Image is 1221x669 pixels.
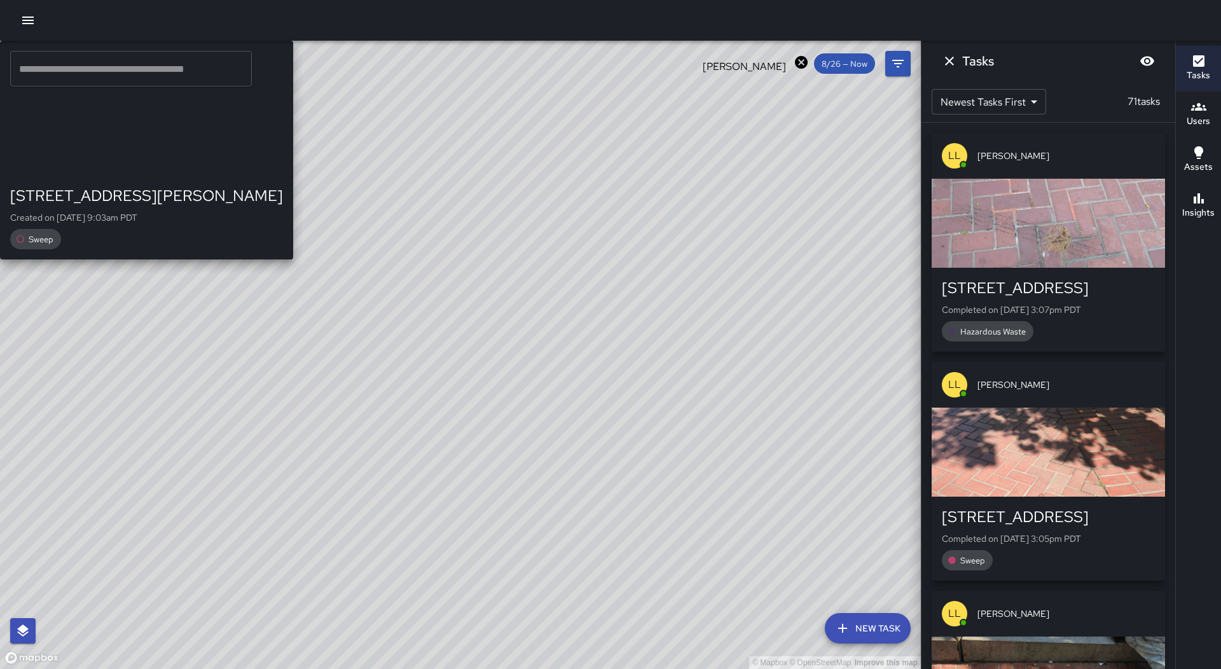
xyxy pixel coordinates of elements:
div: Newest Tasks First [932,89,1046,114]
span: [PERSON_NAME] [977,149,1155,162]
span: [PERSON_NAME] [695,60,794,73]
p: LL [948,606,961,621]
h6: Users [1187,114,1210,128]
p: 71 tasks [1122,94,1165,109]
button: Filters [885,51,911,76]
button: LL[PERSON_NAME][STREET_ADDRESS]Completed on [DATE] 3:07pm PDTHazardous Waste [932,133,1165,352]
span: Hazardous Waste [953,326,1033,337]
div: [STREET_ADDRESS] [942,278,1155,298]
h6: Insights [1182,206,1215,220]
div: [PERSON_NAME] [695,55,809,73]
button: Assets [1176,137,1221,183]
div: [STREET_ADDRESS] [942,507,1155,527]
h6: Tasks [1187,69,1210,83]
h6: Tasks [962,51,994,71]
p: Completed on [DATE] 3:05pm PDT [942,532,1155,545]
button: Blur [1135,48,1160,74]
button: Users [1176,92,1221,137]
span: [PERSON_NAME] [977,378,1155,391]
p: LL [948,148,961,163]
span: 8/26 — Now [814,59,875,69]
span: Sweep [21,234,61,245]
div: [STREET_ADDRESS][PERSON_NAME] [10,186,283,206]
p: LL [948,377,961,392]
button: Insights [1176,183,1221,229]
span: [PERSON_NAME] [977,607,1155,620]
p: Completed on [DATE] 3:07pm PDT [942,303,1155,316]
h6: Assets [1184,160,1213,174]
button: Dismiss [937,48,962,74]
button: LL[PERSON_NAME][STREET_ADDRESS]Completed on [DATE] 3:05pm PDTSweep [932,362,1165,581]
span: Sweep [953,555,993,566]
p: Created on [DATE] 9:03am PDT [10,211,283,224]
button: Tasks [1176,46,1221,92]
button: New Task [825,613,911,644]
